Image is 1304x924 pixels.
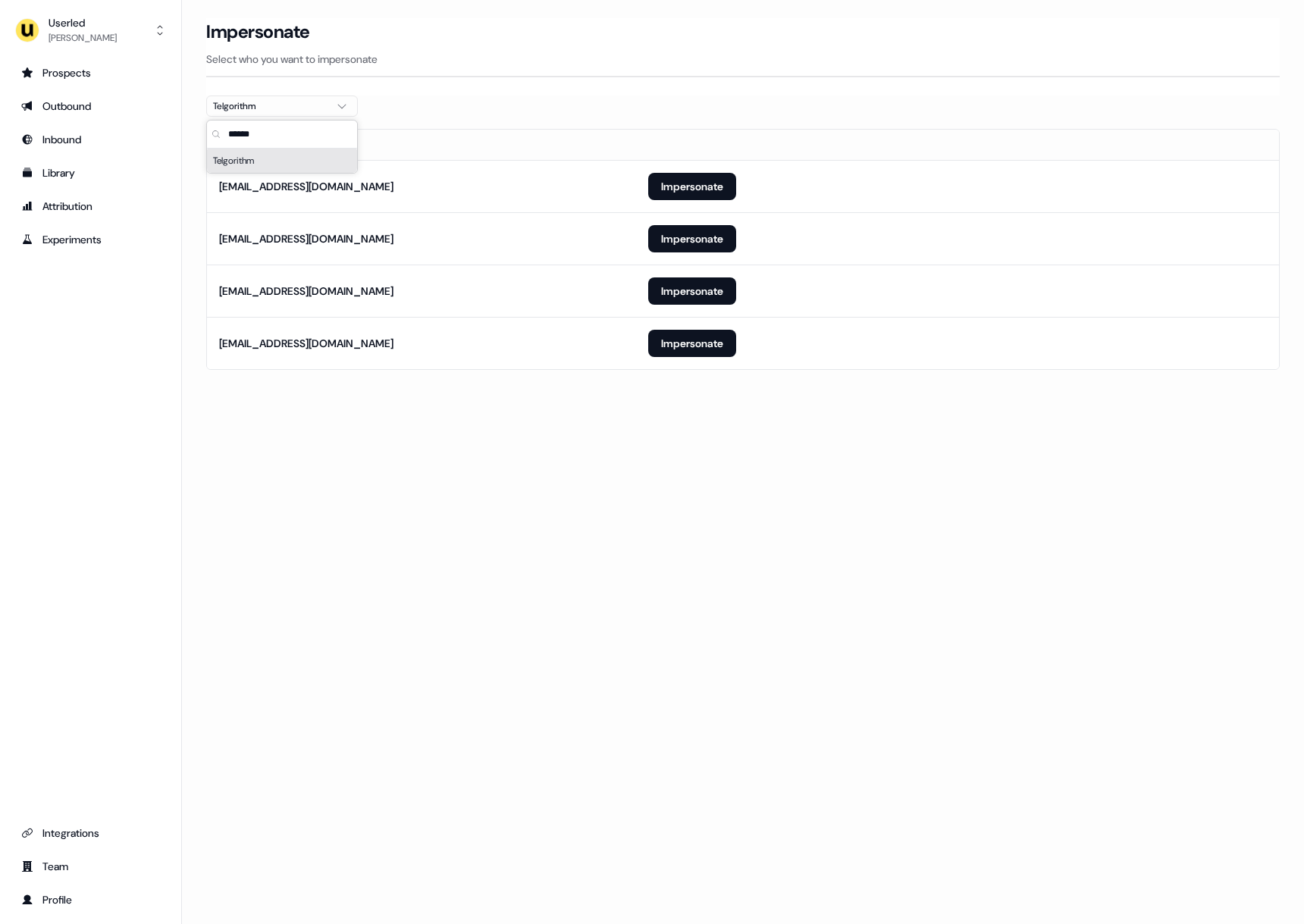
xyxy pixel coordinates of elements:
div: Library [21,165,160,180]
a: Go to team [12,854,169,879]
a: Go to experiments [12,227,169,252]
button: Impersonate [648,330,736,357]
a: Go to templates [12,161,169,185]
button: Userled[PERSON_NAME] [12,12,169,49]
h3: Impersonate [206,20,310,43]
a: Go to Inbound [12,127,169,152]
div: [PERSON_NAME] [49,30,117,45]
button: Impersonate [648,225,736,252]
button: Impersonate [648,173,736,200]
div: [EMAIL_ADDRESS][DOMAIN_NAME] [219,283,393,299]
div: [EMAIL_ADDRESS][DOMAIN_NAME] [219,179,393,194]
div: Userled [49,15,117,30]
div: [EMAIL_ADDRESS][DOMAIN_NAME] [219,336,393,351]
a: Go to outbound experience [12,94,169,118]
a: Go to prospects [12,61,169,85]
button: Telgorithm [206,96,358,117]
a: Go to integrations [12,821,169,845]
div: Attribution [21,199,160,214]
a: Go to attribution [12,194,169,218]
div: Outbound [21,99,160,114]
div: Telgorithm [213,99,327,114]
button: Impersonate [648,277,736,305]
p: Select who you want to impersonate [206,52,1280,67]
th: Email [207,130,636,160]
div: [EMAIL_ADDRESS][DOMAIN_NAME] [219,231,393,246]
div: Telgorithm [207,149,357,173]
div: Inbound [21,132,160,147]
div: Team [21,859,160,874]
div: Prospects [21,65,160,80]
div: Experiments [21,232,160,247]
div: Integrations [21,825,160,841]
a: Go to profile [12,888,169,912]
div: Profile [21,892,160,907]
